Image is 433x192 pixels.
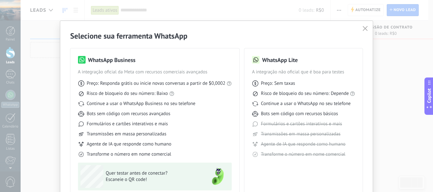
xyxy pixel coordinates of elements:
span: Preço: Sem taxas [261,80,295,87]
span: Agente de IA que responde como humano [87,141,171,147]
span: Formulários e cartões interativos e mais [87,121,168,127]
span: Transforme o número em nome comercial [87,151,171,158]
h2: Selecione sua ferramenta WhatsApp [70,31,363,41]
span: Formulários e cartões interativos e mais [261,121,342,127]
span: Transforme o número em nome comercial [261,151,345,158]
h3: WhatsApp Lite [262,56,298,64]
span: Risco de bloqueio do seu número: Depende [261,90,349,97]
span: Bots sem código com recursos avançados [87,111,171,117]
span: A integração oficial da Meta com recursos comerciais avançados [78,69,232,75]
span: Risco de bloqueio do seu número: Baixo [87,90,168,97]
span: Bots sem código com recursos básicos [261,111,338,117]
span: Transmissões em massa personalizadas [261,131,340,137]
span: Quer testar antes de conectar? [106,170,198,177]
h3: WhatsApp Business [88,56,136,64]
span: Copilot [426,88,432,103]
span: Transmissões em massa personalizadas [87,131,166,137]
span: Agente de IA que responde como humano [261,141,346,147]
span: Continue a usar o WhatsApp Business no seu telefone [87,101,196,107]
img: green-phone.png [206,165,229,188]
span: Escaneie o QR code! [106,177,198,183]
span: A integração não oficial que é boa para testes [252,69,355,75]
span: Preço: Responda grátis ou inicie novas conversas a partir de $0,0002 [87,80,225,87]
span: Continue a usar o WhatsApp no seu telefone [261,101,351,107]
